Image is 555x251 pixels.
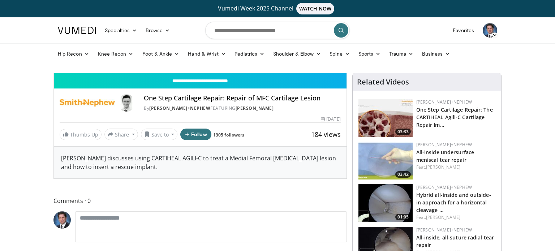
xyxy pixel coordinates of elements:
img: Smith+Nephew [60,94,115,112]
span: Comments 0 [53,196,347,205]
a: [PERSON_NAME]+Nephew [416,99,472,105]
input: Search topics, interventions [205,22,350,39]
a: Hybrid all-inside and outside-in approach for a horizontal cleavage … [416,191,491,213]
span: 01:05 [395,214,411,220]
a: Hand & Wrist [184,47,230,61]
a: Business [418,47,455,61]
a: Thumbs Up [60,129,102,140]
span: WATCH NOW [296,3,335,14]
div: By FEATURING [144,105,340,112]
div: Feat. [416,164,495,170]
button: Share [104,129,138,140]
a: [PERSON_NAME]+Nephew [416,184,472,190]
button: Save to [141,129,178,140]
a: [PERSON_NAME]+Nephew [416,142,472,148]
a: Favorites [448,23,478,38]
a: Specialties [100,23,141,38]
a: [PERSON_NAME] [426,164,460,170]
img: Avatar [483,23,497,38]
span: 184 views [311,130,341,139]
button: Follow [180,129,211,140]
img: 364c13b8-bf65-400b-a941-5a4a9c158216.150x105_q85_crop-smart_upscale.jpg [358,184,413,222]
a: 1305 followers [213,132,244,138]
div: Feat. [416,214,495,221]
h4: One Step Cartilage Repair: Repair of MFC Cartilage Lesion [144,94,340,102]
a: Vumedi Week 2025 ChannelWATCH NOW [59,3,496,14]
a: Shoulder & Elbow [269,47,325,61]
img: 02c34c8e-0ce7-40b9-85e3-cdd59c0970f9.150x105_q85_crop-smart_upscale.jpg [358,142,413,179]
span: 03:42 [395,171,411,178]
a: Pediatrics [230,47,269,61]
a: Sports [354,47,385,61]
a: One Step Cartilage Repair: The CARTIHEAL Agili-C Cartilage Repair Im… [416,106,493,128]
a: [PERSON_NAME] [426,214,460,220]
a: Knee Recon [94,47,138,61]
a: [PERSON_NAME]+Nephew [416,227,472,233]
a: 03:42 [358,142,413,179]
a: 01:05 [358,184,413,222]
div: [PERSON_NAME] discusses using CARTIHEAL AGILI-C to treat a Medial Femoral [MEDICAL_DATA] lesion a... [54,147,347,178]
img: Avatar [118,94,135,112]
div: [DATE] [321,116,340,122]
a: 03:33 [358,99,413,137]
span: 03:33 [395,129,411,135]
a: Foot & Ankle [138,47,184,61]
a: All-inside, all-suture radial tear repair [416,234,494,248]
a: [PERSON_NAME]+Nephew [149,105,210,111]
a: [PERSON_NAME] [236,105,274,111]
img: 781f413f-8da4-4df1-9ef9-bed9c2d6503b.150x105_q85_crop-smart_upscale.jpg [358,99,413,137]
img: VuMedi Logo [58,27,96,34]
a: Browse [141,23,175,38]
img: Avatar [53,211,71,229]
a: Hip Recon [53,47,94,61]
a: Spine [325,47,354,61]
a: All-inside undersurface meniscal tear repair [416,149,474,163]
h4: Related Videos [357,78,409,86]
a: Trauma [385,47,418,61]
